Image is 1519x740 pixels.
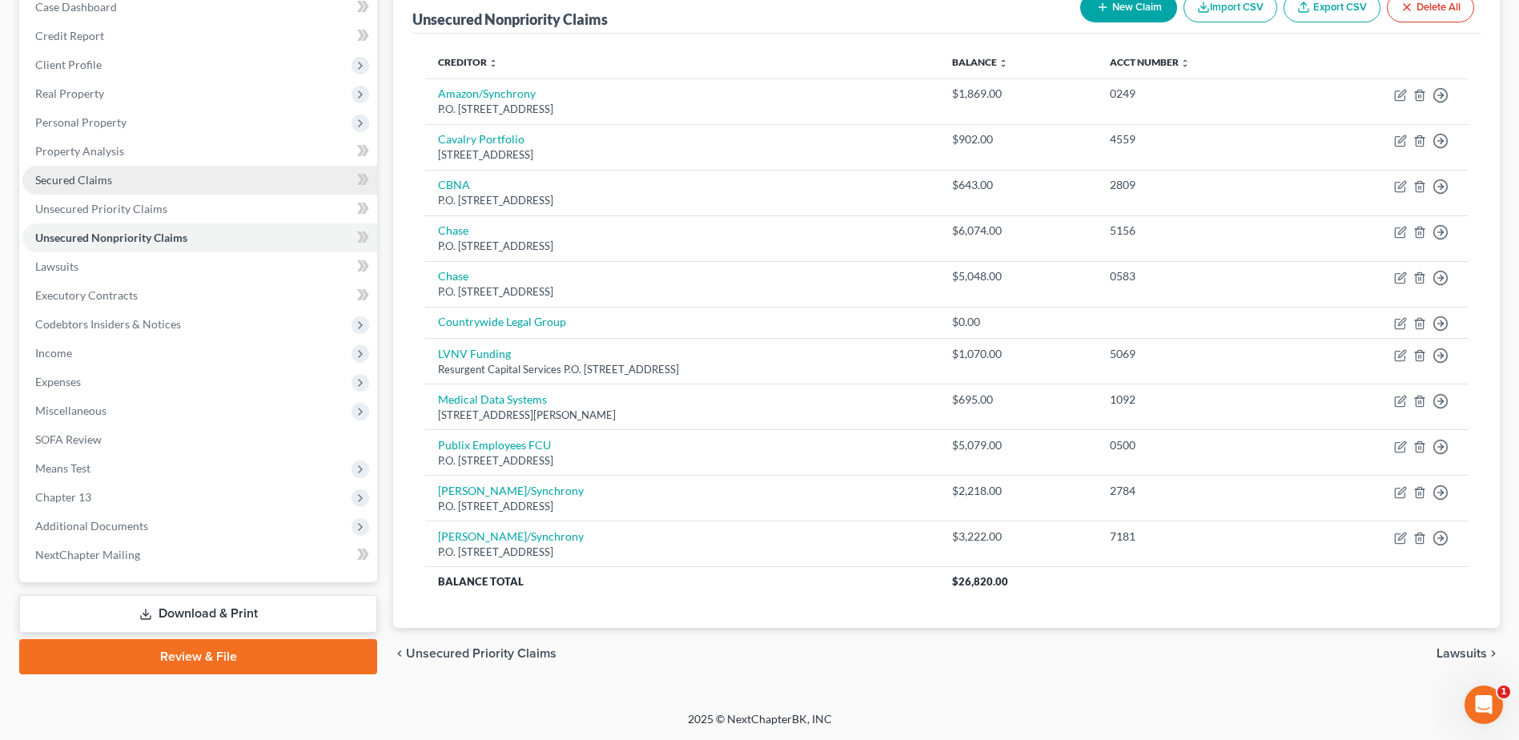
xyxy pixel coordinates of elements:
div: 2809 [1110,177,1288,193]
div: 2784 [1110,483,1288,499]
div: 0500 [1110,437,1288,453]
a: Secured Claims [22,166,377,195]
span: Lawsuits [35,259,78,273]
div: $2,218.00 [952,483,1084,499]
a: Executory Contracts [22,281,377,310]
span: Lawsuits [1437,647,1487,660]
div: Resurgent Capital Services P.O. [STREET_ADDRESS] [438,362,926,377]
button: Lawsuits chevron_right [1437,647,1500,660]
span: Credit Report [35,29,104,42]
span: Executory Contracts [35,288,138,302]
div: P.O. [STREET_ADDRESS] [438,499,926,514]
div: P.O. [STREET_ADDRESS] [438,284,926,300]
div: $1,070.00 [952,346,1084,362]
span: Income [35,346,72,360]
i: chevron_right [1487,647,1500,660]
a: Property Analysis [22,137,377,166]
a: LVNV Funding [438,347,511,360]
a: Review & File [19,639,377,674]
div: 4559 [1110,131,1288,147]
i: chevron_left [393,647,406,660]
a: Unsecured Nonpriority Claims [22,223,377,252]
div: $643.00 [952,177,1084,193]
a: Acct Number unfold_more [1110,56,1190,68]
div: Unsecured Nonpriority Claims [412,10,608,29]
span: $26,820.00 [952,575,1008,588]
span: Unsecured Priority Claims [35,202,167,215]
div: $0.00 [952,314,1084,330]
span: SOFA Review [35,432,102,446]
i: unfold_more [488,58,498,68]
div: $3,222.00 [952,529,1084,545]
div: P.O. [STREET_ADDRESS] [438,102,926,117]
span: Unsecured Nonpriority Claims [35,231,187,244]
a: Balance unfold_more [952,56,1008,68]
div: $5,048.00 [952,268,1084,284]
a: Creditor unfold_more [438,56,498,68]
div: 0583 [1110,268,1288,284]
div: 1092 [1110,392,1288,408]
a: Lawsuits [22,252,377,281]
i: unfold_more [999,58,1008,68]
span: Codebtors Insiders & Notices [35,317,181,331]
div: 7181 [1110,529,1288,545]
th: Balance Total [425,567,939,596]
i: unfold_more [1180,58,1190,68]
div: 5156 [1110,223,1288,239]
span: Chapter 13 [35,490,91,504]
div: $5,079.00 [952,437,1084,453]
span: Additional Documents [35,519,148,533]
span: NextChapter Mailing [35,548,140,561]
div: P.O. [STREET_ADDRESS] [438,545,926,560]
a: [PERSON_NAME]/Synchrony [438,529,584,543]
div: 5069 [1110,346,1288,362]
div: [STREET_ADDRESS][PERSON_NAME] [438,408,926,423]
span: Secured Claims [35,173,112,187]
span: Property Analysis [35,144,124,158]
div: $902.00 [952,131,1084,147]
div: P.O. [STREET_ADDRESS] [438,193,926,208]
a: [PERSON_NAME]/Synchrony [438,484,584,497]
a: Credit Report [22,22,377,50]
span: Means Test [35,461,90,475]
a: Cavalry Portfolio [438,132,524,146]
div: 2025 © NextChapterBK, INC [303,711,1216,740]
a: Chase [438,269,468,283]
span: 1 [1497,686,1510,698]
button: chevron_left Unsecured Priority Claims [393,647,557,660]
iframe: Intercom live chat [1465,686,1503,724]
div: [STREET_ADDRESS] [438,147,926,163]
a: CBNA [438,178,470,191]
a: Download & Print [19,595,377,633]
div: $1,869.00 [952,86,1084,102]
a: NextChapter Mailing [22,541,377,569]
a: Countrywide Legal Group [438,315,566,328]
span: Client Profile [35,58,102,71]
div: P.O. [STREET_ADDRESS] [438,239,926,254]
a: Amazon/Synchrony [438,86,536,100]
a: Medical Data Systems [438,392,547,406]
div: $695.00 [952,392,1084,408]
div: P.O. [STREET_ADDRESS] [438,453,926,469]
span: Real Property [35,86,104,100]
a: Unsecured Priority Claims [22,195,377,223]
div: $6,074.00 [952,223,1084,239]
a: Chase [438,223,468,237]
span: Personal Property [35,115,127,129]
a: SOFA Review [22,425,377,454]
span: Unsecured Priority Claims [406,647,557,660]
div: 0249 [1110,86,1288,102]
span: Expenses [35,375,81,388]
a: Publix Employees FCU [438,438,551,452]
span: Miscellaneous [35,404,106,417]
